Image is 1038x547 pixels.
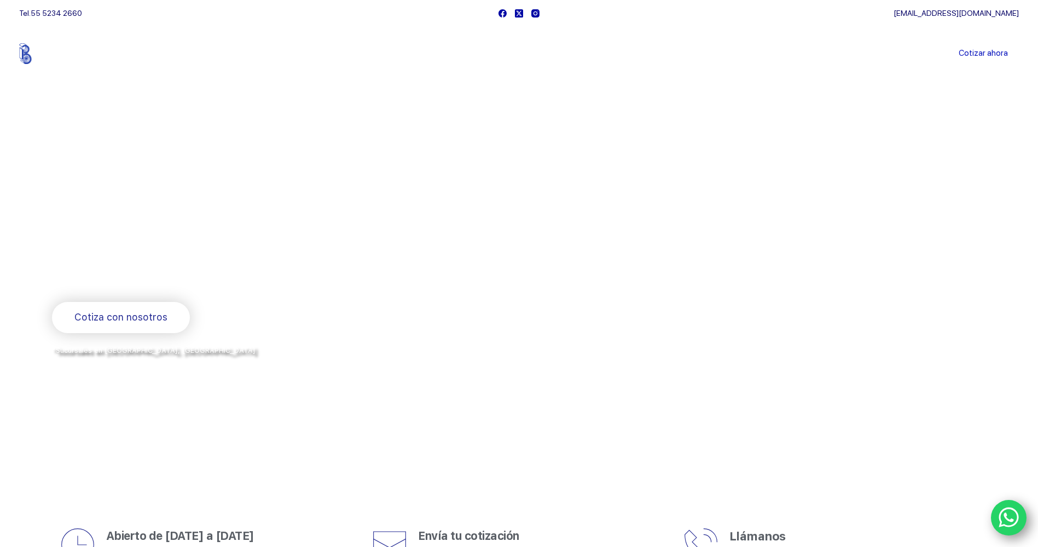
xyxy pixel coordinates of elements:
[894,9,1019,18] a: [EMAIL_ADDRESS][DOMAIN_NAME]
[52,187,447,262] span: Somos los doctores de la industria
[52,163,192,177] span: Bienvenido a Balerytodo®
[106,529,254,543] span: Abierto de [DATE] a [DATE]
[991,500,1027,536] a: WhatsApp
[418,529,519,543] span: Envía tu cotización
[52,346,256,354] span: *Sucursales en [GEOGRAPHIC_DATA], [GEOGRAPHIC_DATA]
[19,9,82,18] span: Tel.
[19,43,88,64] img: Balerytodo
[390,26,648,81] nav: Menu Principal
[531,9,540,18] a: Instagram
[52,273,268,287] span: Rodamientos y refacciones industriales
[52,302,190,333] a: Cotiza con nosotros
[52,358,317,367] span: y envíos a todo [GEOGRAPHIC_DATA] por la paquetería de su preferencia
[515,9,523,18] a: X (Twitter)
[31,9,82,18] a: 55 5234 2660
[74,310,167,325] span: Cotiza con nosotros
[498,9,507,18] a: Facebook
[948,43,1019,65] a: Cotizar ahora
[729,529,786,543] span: Llámanos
